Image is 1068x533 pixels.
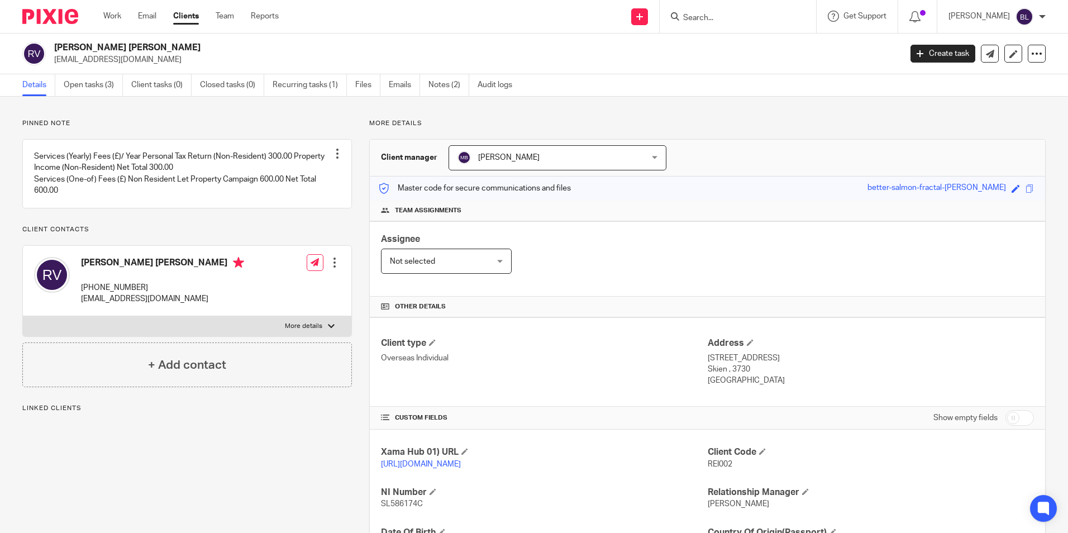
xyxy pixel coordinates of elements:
[948,11,1010,22] p: [PERSON_NAME]
[395,302,446,311] span: Other details
[54,42,726,54] h2: [PERSON_NAME] [PERSON_NAME]
[457,151,471,164] img: svg%3E
[138,11,156,22] a: Email
[381,446,707,458] h4: Xama Hub 01) URL
[64,74,123,96] a: Open tasks (3)
[395,206,461,215] span: Team assignments
[708,446,1034,458] h4: Client Code
[22,42,46,65] img: svg%3E
[478,74,521,96] a: Audit logs
[708,375,1034,386] p: [GEOGRAPHIC_DATA]
[81,282,244,293] p: [PHONE_NUMBER]
[103,11,121,22] a: Work
[131,74,192,96] a: Client tasks (0)
[708,460,732,468] span: REI002
[910,45,975,63] a: Create task
[54,54,894,65] p: [EMAIL_ADDRESS][DOMAIN_NAME]
[22,225,352,234] p: Client contacts
[1015,8,1033,26] img: svg%3E
[390,258,435,265] span: Not selected
[216,11,234,22] a: Team
[381,460,461,468] a: [URL][DOMAIN_NAME]
[22,9,78,24] img: Pixie
[381,235,420,244] span: Assignee
[251,11,279,22] a: Reports
[148,356,226,374] h4: + Add contact
[708,353,1034,364] p: [STREET_ADDRESS]
[843,12,886,20] span: Get Support
[233,257,244,268] i: Primary
[355,74,380,96] a: Files
[708,500,769,508] span: [PERSON_NAME]
[22,404,352,413] p: Linked clients
[708,337,1034,349] h4: Address
[200,74,264,96] a: Closed tasks (0)
[173,11,199,22] a: Clients
[381,413,707,422] h4: CUSTOM FIELDS
[708,364,1034,375] p: Skien , 3730
[369,119,1046,128] p: More details
[381,487,707,498] h4: NI Number
[381,337,707,349] h4: Client type
[22,119,352,128] p: Pinned note
[378,183,571,194] p: Master code for secure communications and files
[867,182,1006,195] div: better-salmon-fractal-[PERSON_NAME]
[273,74,347,96] a: Recurring tasks (1)
[478,154,540,161] span: [PERSON_NAME]
[389,74,420,96] a: Emails
[682,13,783,23] input: Search
[81,257,244,271] h4: [PERSON_NAME] [PERSON_NAME]
[933,412,998,423] label: Show empty fields
[381,152,437,163] h3: Client manager
[81,293,244,304] p: [EMAIL_ADDRESS][DOMAIN_NAME]
[381,500,423,508] span: SL586174C
[34,257,70,293] img: svg%3E
[22,74,55,96] a: Details
[381,353,707,364] p: Overseas Individual
[285,322,322,331] p: More details
[428,74,469,96] a: Notes (2)
[708,487,1034,498] h4: Relationship Manager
